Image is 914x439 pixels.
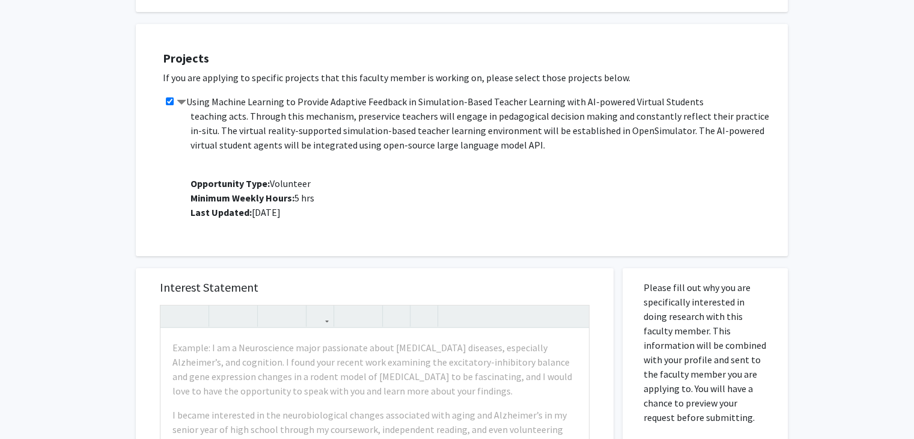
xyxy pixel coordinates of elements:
[337,305,358,327] button: Unordered list
[163,70,776,85] p: If you are applying to specific projects that this faculty member is working on, please select th...
[282,305,303,327] button: Subscript
[358,305,379,327] button: Ordered list
[177,94,704,109] label: Using Machine Learning to Provide Adaptive Feedback in Simulation-Based Teacher Learning with AI-...
[309,305,331,327] button: Link
[163,51,209,66] strong: Projects
[190,80,776,152] p: The project seeks to design and develop a virtual reality-supported simulation-based teacher lear...
[163,305,184,327] button: Undo (Ctrl + Z)
[190,192,314,204] span: 5 hrs
[190,192,294,204] b: Minimum Weekly Hours:
[233,305,254,327] button: Emphasis (Ctrl + I)
[172,340,577,398] p: Example: I am a Neuroscience major passionate about [MEDICAL_DATA] diseases, especially Alzheimer...
[386,305,407,327] button: Remove format
[184,305,206,327] button: Redo (Ctrl + Y)
[160,280,590,295] h5: Interest Statement
[565,305,586,327] button: Fullscreen
[190,177,270,189] b: Opportunity Type:
[9,385,51,430] iframe: Chat
[190,206,252,218] b: Last Updated:
[190,177,311,189] span: Volunteer
[413,305,434,327] button: Insert horizontal rule
[212,305,233,327] button: Strong (Ctrl + B)
[190,206,281,218] span: [DATE]
[261,305,282,327] button: Superscript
